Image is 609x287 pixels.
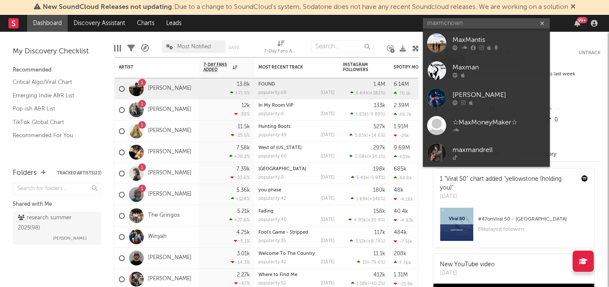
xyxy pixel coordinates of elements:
div: 297k [373,145,385,151]
div: 0 [544,115,601,126]
div: ( ) [349,154,385,159]
span: New SoundCloud Releases not updating [43,4,172,11]
a: Fool's Game - Stripped [258,230,308,235]
a: Leads [160,15,187,32]
a: maxmandrell [423,139,550,167]
div: [DATE] [440,193,575,201]
a: Dashboard [27,15,68,32]
div: 7.58k [236,145,250,151]
div: 208k [394,251,406,257]
div: 1.91M [394,124,408,130]
div: popularity: 42 [258,260,286,265]
span: Most Notified [177,44,211,50]
div: Instagram Followers [343,62,373,72]
div: 3.01k [237,251,250,257]
span: -40.2 % [369,281,384,286]
div: ( ) [351,281,385,286]
span: +8.74 % [368,239,384,244]
div: 9.69M [394,145,410,151]
a: Critical Algo/Viral Chart [13,77,93,87]
button: Tracked Artists(23) [57,171,101,175]
div: Filters [127,36,135,61]
div: My Discovery Checklist [13,47,101,57]
div: -- [544,104,601,115]
div: -21.9k [394,281,413,287]
a: [PERSON_NAME] [148,127,192,135]
div: 1 "Viral 50" chart added [440,175,575,193]
div: New YouTube video [440,260,495,269]
div: -23.6 % [230,175,250,180]
div: [DATE] [321,175,335,180]
div: -7.51k [394,239,412,244]
a: In My Room VIP [258,103,294,108]
a: #47onViral 50 - [GEOGRAPHIC_DATA]69kplaylist followers [433,207,594,248]
div: [DATE] [321,196,335,201]
div: 48k [394,188,403,193]
div: 40.4k [394,209,408,214]
div: maxmandrell [453,145,546,155]
a: Pop-ish A&R List [13,104,93,113]
div: -30 % [234,111,250,117]
span: 10 [362,260,368,265]
div: you phase [258,188,335,193]
a: research summer 2025(98)[PERSON_NAME] [13,212,101,245]
a: [PERSON_NAME] [148,191,192,198]
div: popularity: 60 [258,154,287,159]
div: ( ) [350,90,385,96]
a: Discovery Assistant [68,15,131,32]
div: Welcome To The Country [258,251,335,256]
span: +30.9 % [368,218,384,223]
div: Most Recent Track [258,65,322,70]
div: 409k [394,154,411,160]
div: 484k [394,230,407,235]
div: -4.16k [394,196,413,202]
div: 7-Day Fans Added (7-Day Fans Added) [264,36,298,61]
a: Where to Find Me [258,273,297,277]
div: [DATE] [321,154,335,159]
a: Emerging Indie A&R List [13,91,93,100]
div: [DATE] [321,239,335,243]
button: 99+ [574,20,580,27]
a: [PERSON_NAME] [148,254,192,262]
div: 117k [374,230,385,235]
div: 6.14M [394,82,409,87]
div: 1.4M [373,82,385,87]
div: 527k [373,124,385,130]
div: 69k playlist followers [478,224,588,235]
div: Shared with Me [13,199,101,210]
div: Fool's Game - Stripped [258,230,335,235]
div: [PERSON_NAME] [453,90,546,100]
span: : Due to a change to SoundCloud's system, Sodatone does not have any recent Soundcloud releases. ... [43,4,568,11]
div: 180k [373,188,385,193]
div: -5.1 % [234,238,250,244]
div: +71.5 % [230,90,250,96]
a: Hunting Boots [258,124,291,129]
span: 5.85k [355,133,367,138]
div: In My Room VIP [258,103,335,108]
div: ☆MaxMoneyMaker☆ [453,118,546,128]
div: popularity: 40 [258,218,287,222]
div: Maxman [453,63,546,73]
span: Dismiss [571,4,576,11]
span: 1.85k [356,112,367,117]
div: popularity: 49 [258,133,287,138]
div: Recommended [13,65,101,75]
div: popularity: 35 [258,239,286,243]
span: 5.41k [357,176,368,180]
div: research summer 2025 ( 98 ) [18,213,94,233]
div: Where to Find Me [258,273,335,277]
a: Charts [131,15,160,32]
a: ☆MaxMoneyMaker☆ [423,112,550,139]
a: Winyah [148,233,167,240]
div: +20.2 % [229,154,250,159]
a: West of [US_STATE] [258,146,302,150]
div: 7.39k [236,166,250,172]
a: Fading [258,209,274,214]
div: Artist [119,65,182,70]
div: 13.8k [237,82,250,87]
div: [DATE] [440,269,495,278]
div: 133k [374,103,385,108]
div: 7-Day Fans Added (7-Day Fans Added) [264,47,298,57]
div: ( ) [350,111,385,117]
div: 685k [394,166,406,172]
